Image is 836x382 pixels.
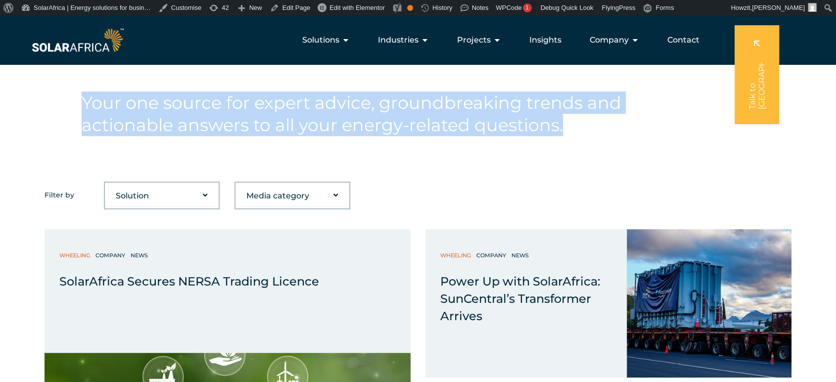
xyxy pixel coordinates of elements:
a: Contact [667,34,699,46]
select: Filter [235,186,349,206]
span: Filter by [45,191,74,199]
div: 1 [523,3,532,12]
img: Power Up with SolarAfrica: SunCentral’s Transformer Arrives 2 [627,229,791,378]
span: Solutions [302,34,339,46]
a: Wheeling [440,250,473,260]
select: Filter [105,186,219,206]
div: Menu Toggle [126,30,707,50]
span: [PERSON_NAME] [752,4,805,11]
span: Projects [457,34,491,46]
span: Power Up with SolarAfrica: SunCentral’s Transformer Arrives [440,274,600,323]
span: SolarAfrica Secures NERSA Trading Licence [59,274,319,288]
h4: Your one source for expert advice, groundbreaking trends and actionable answers to all your energ... [82,92,695,136]
a: Company [476,250,509,260]
span: Company [590,34,629,46]
span: Industries [378,34,418,46]
div: OK [407,5,413,11]
span: Edit with Elementor [329,4,385,11]
a: Insights [529,34,561,46]
a: News [511,250,531,260]
a: Wheeling [59,250,93,260]
a: News [131,250,150,260]
a: Company [95,250,128,260]
nav: Menu [126,30,707,50]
